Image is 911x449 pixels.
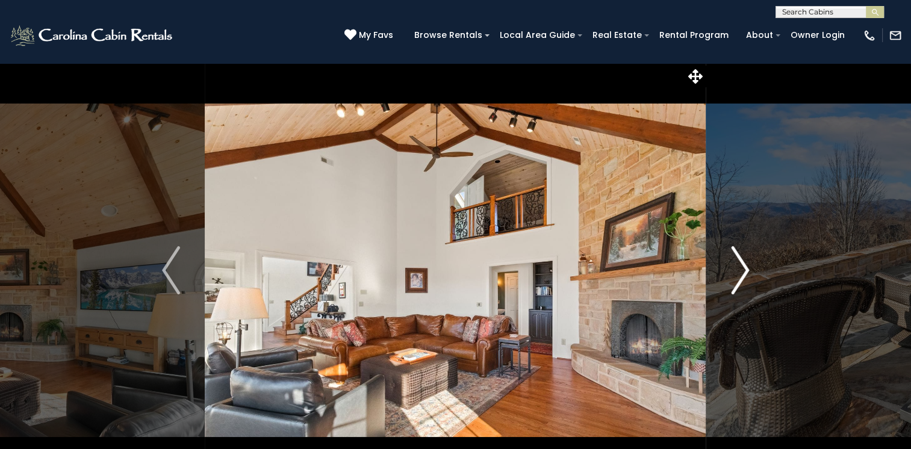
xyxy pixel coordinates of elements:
[408,26,488,45] a: Browse Rentals
[586,26,648,45] a: Real Estate
[731,246,749,294] img: arrow
[359,29,393,42] span: My Favs
[863,29,876,42] img: phone-regular-white.png
[740,26,779,45] a: About
[785,26,851,45] a: Owner Login
[653,26,735,45] a: Rental Program
[494,26,581,45] a: Local Area Guide
[9,23,176,48] img: White-1-2.png
[889,29,902,42] img: mail-regular-white.png
[344,29,396,42] a: My Favs
[162,246,180,294] img: arrow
